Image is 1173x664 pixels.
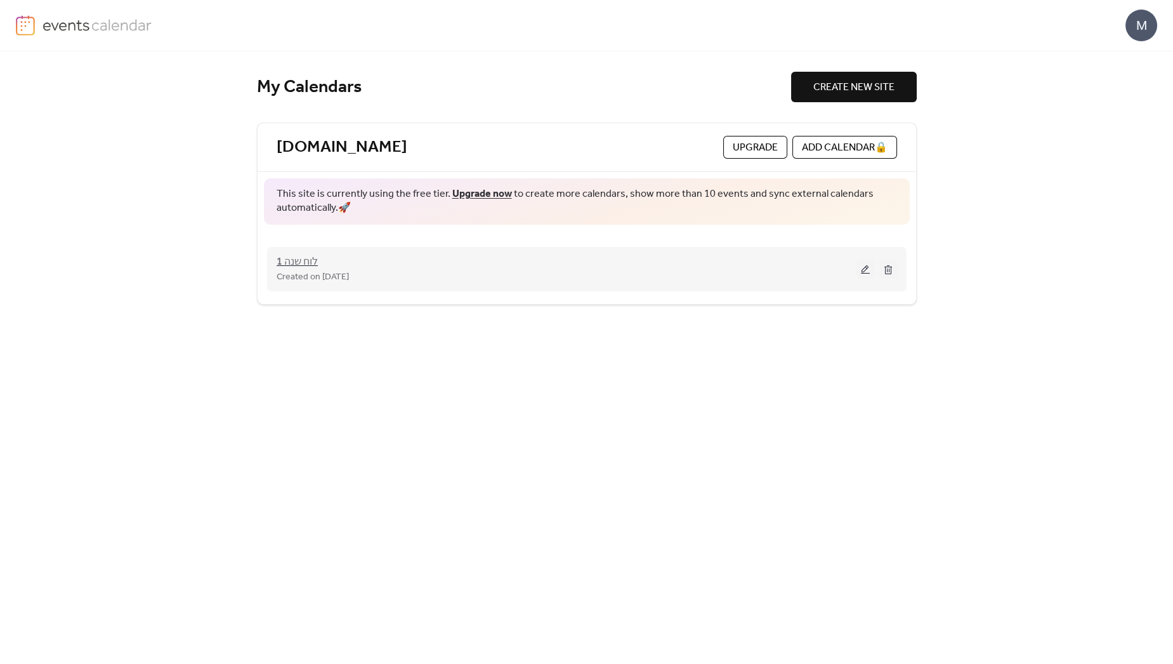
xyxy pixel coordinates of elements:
span: This site is currently using the free tier. to create more calendars, show more than 10 events an... [277,187,897,216]
a: Upgrade now [452,184,512,204]
button: CREATE NEW SITE [791,72,917,102]
span: Created on [DATE] [277,270,349,285]
img: logo [16,15,35,36]
span: לוח שנה 1 [277,255,318,270]
button: Upgrade [723,136,787,159]
a: [DOMAIN_NAME] [277,137,407,158]
span: Upgrade [733,140,778,156]
div: M [1125,10,1157,41]
div: My Calendars [257,76,791,98]
img: logo-type [43,15,152,34]
span: CREATE NEW SITE [813,80,894,95]
a: לוח שנה 1 [277,258,318,266]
